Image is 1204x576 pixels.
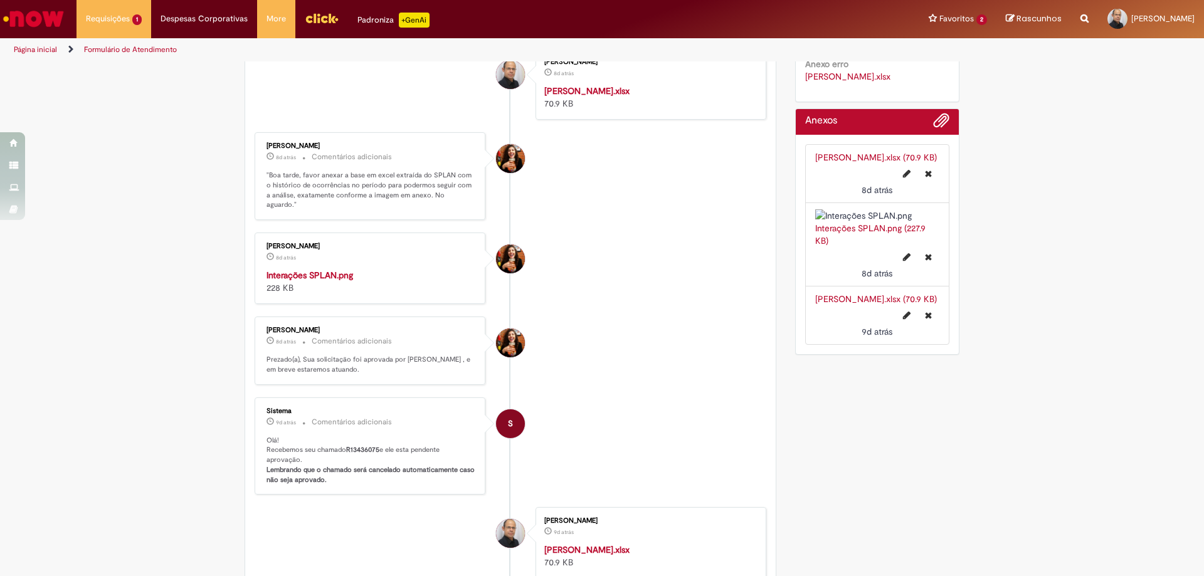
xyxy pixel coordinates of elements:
[805,115,837,127] h2: Anexos
[1,6,66,31] img: ServiceNow
[132,14,142,25] span: 1
[917,164,939,184] button: Excluir Alberto.xlsx
[917,305,939,325] button: Excluir Alberto.xlsx
[815,293,937,305] a: [PERSON_NAME].xlsx (70.9 KB)
[267,270,353,281] a: Interações SPLAN.png
[305,9,339,28] img: click_logo_yellow_360x200.png
[267,243,475,250] div: [PERSON_NAME]
[276,254,296,261] span: 8d atrás
[554,528,574,536] time: 21/08/2025 12:32:03
[496,328,525,357] div: Tayna Marcia Teixeira Ferreira
[554,528,574,536] span: 9d atrás
[399,13,430,28] p: +GenAi
[895,247,918,267] button: Editar nome de arquivo Interações SPLAN.png
[496,519,525,548] div: Januario Carvalho De Souza
[496,244,525,273] div: Tayna Marcia Teixeira Ferreira
[312,152,392,162] small: Comentários adicionais
[917,247,939,267] button: Excluir Interações SPLAN.png
[815,209,940,222] img: Interações SPLAN.png
[496,60,525,89] div: Januario Carvalho De Souza
[544,85,753,110] div: 70.9 KB
[554,70,574,77] span: 8d atrás
[9,38,793,61] ul: Trilhas de página
[895,305,918,325] button: Editar nome de arquivo Alberto.xlsx
[862,184,892,196] time: 22/08/2025 12:32:22
[1131,13,1195,24] span: [PERSON_NAME]
[276,419,296,426] span: 9d atrás
[267,13,286,25] span: More
[267,142,475,150] div: [PERSON_NAME]
[554,70,574,77] time: 22/08/2025 12:32:22
[508,409,513,439] span: S
[267,465,477,484] b: Lembrando que o chamado será cancelado automaticamente caso não seja aprovado.
[862,326,892,337] span: 9d atrás
[496,409,525,438] div: System
[312,336,392,347] small: Comentários adicionais
[544,544,630,555] a: [PERSON_NAME].xlsx
[933,112,949,135] button: Adicionar anexos
[357,13,430,28] div: Padroniza
[86,13,130,25] span: Requisições
[805,71,890,82] a: Download de Alberto.xlsx
[276,154,296,161] time: 22/08/2025 10:55:27
[805,58,848,70] b: Anexo erro
[346,445,379,454] b: R13436075
[267,170,475,210] p: "Boa tarde, favor anexar a base em excel extraída do SPLAN com o histórico de ocorrências no perí...
[276,419,296,426] time: 21/08/2025 12:32:22
[544,85,630,97] a: [PERSON_NAME].xlsx
[862,268,892,279] span: 8d atrás
[267,355,475,374] p: Prezado(a), Sua solicitação foi aprovada por [PERSON_NAME] , e em breve estaremos atuando.
[544,543,753,568] div: 70.9 KB
[276,338,296,345] time: 22/08/2025 10:54:51
[267,327,475,334] div: [PERSON_NAME]
[161,13,248,25] span: Despesas Corporativas
[939,13,974,25] span: Favoritos
[815,223,926,246] a: Interações SPLAN.png (227.9 KB)
[14,45,57,55] a: Página inicial
[1006,13,1062,25] a: Rascunhos
[84,45,177,55] a: Formulário de Atendimento
[862,184,892,196] span: 8d atrás
[276,254,296,261] time: 22/08/2025 10:55:23
[976,14,987,25] span: 2
[862,326,892,337] time: 21/08/2025 12:31:22
[815,152,937,163] a: [PERSON_NAME].xlsx (70.9 KB)
[312,417,392,427] small: Comentários adicionais
[895,164,918,184] button: Editar nome de arquivo Alberto.xlsx
[276,154,296,161] span: 8d atrás
[496,144,525,173] div: Tayna Marcia Teixeira Ferreira
[267,436,475,485] p: Olá! Recebemos seu chamado e ele esta pendente aprovação.
[267,269,475,294] div: 228 KB
[544,58,753,66] div: [PERSON_NAME]
[544,517,753,525] div: [PERSON_NAME]
[862,268,892,279] time: 22/08/2025 10:55:23
[1017,13,1062,24] span: Rascunhos
[276,338,296,345] span: 8d atrás
[267,407,475,415] div: Sistema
